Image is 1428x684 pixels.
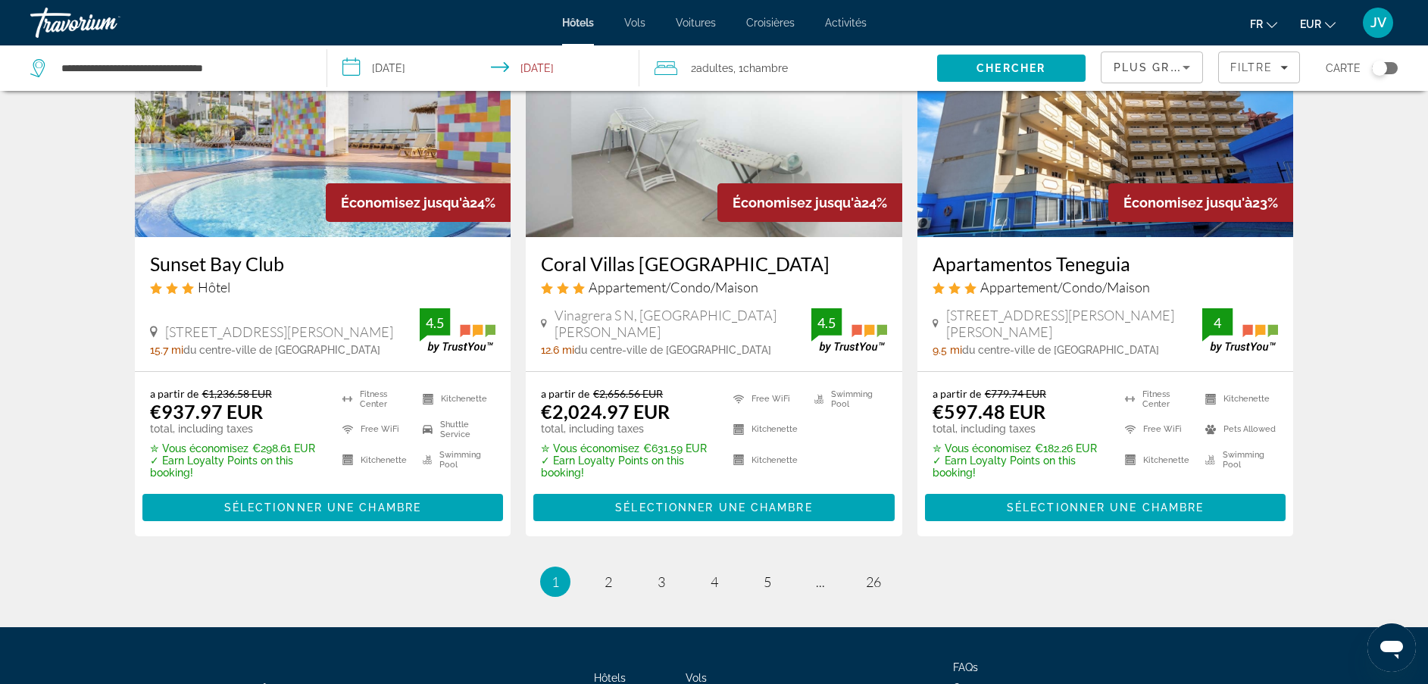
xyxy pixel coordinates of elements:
[202,387,272,400] del: €1,236.58 EUR
[415,387,495,410] li: Kitchenette
[985,387,1046,400] del: €779.74 EUR
[150,423,323,435] p: total, including taxes
[1300,13,1336,35] button: Change currency
[933,344,962,356] span: 9.5 mi
[541,344,574,356] span: 12.6 mi
[976,62,1045,74] span: Chercher
[807,387,887,410] li: Swimming Pool
[933,400,1045,423] ins: €597.48 EUR
[541,442,714,454] p: €631.59 EUR
[1123,195,1252,211] span: Économisez jusqu'à
[1114,61,1295,73] span: Plus grandes économies
[589,279,758,295] span: Appartement/Condo/Maison
[541,454,714,479] p: ✓ Earn Loyalty Points on this booking!
[562,17,594,29] a: Hôtels
[743,62,788,74] span: Chambre
[933,442,1031,454] span: ✮ Vous économisez
[415,448,495,471] li: Swimming Pool
[615,501,812,514] span: Sélectionner une chambre
[933,423,1106,435] p: total, including taxes
[326,183,511,222] div: 24%
[327,45,639,91] button: Select check in and out date
[1007,501,1204,514] span: Sélectionner une chambre
[541,400,670,423] ins: €2,024.97 EUR
[925,494,1286,521] button: Sélectionner une chambre
[946,307,1203,340] span: [STREET_ADDRESS][PERSON_NAME][PERSON_NAME]
[686,672,707,684] a: Vols
[541,279,887,295] div: 3 star Apartment
[183,344,380,356] span: du centre-ville de [GEOGRAPHIC_DATA]
[811,314,842,332] div: 4.5
[150,344,183,356] span: 15.7 mi
[1250,13,1277,35] button: Change language
[764,573,771,590] span: 5
[142,498,504,514] a: Sélectionner une chambre
[726,418,806,441] li: Kitchenette
[1108,183,1293,222] div: 23%
[420,314,450,332] div: 4.5
[198,279,230,295] span: Hôtel
[933,279,1279,295] div: 3 star Apartment
[1326,58,1361,79] span: Carte
[933,442,1106,454] p: €182.26 EUR
[717,183,902,222] div: 24%
[925,498,1286,514] a: Sélectionner une chambre
[335,387,415,410] li: Fitness Center
[639,45,936,91] button: Travelers: 2 adults, 0 children
[691,58,733,79] span: 2
[594,672,626,684] a: Hôtels
[1300,18,1321,30] span: EUR
[658,573,665,590] span: 3
[541,423,714,435] p: total, including taxes
[1367,623,1416,672] iframe: Bouton de lancement de la fenêtre de messagerie
[165,323,393,340] span: [STREET_ADDRESS][PERSON_NAME]
[150,454,323,479] p: ✓ Earn Loyalty Points on this booking!
[1198,448,1278,471] li: Swimming Pool
[1198,418,1278,441] li: Pets Allowed
[1202,314,1233,332] div: 4
[1250,18,1263,30] span: fr
[676,17,716,29] a: Voitures
[1230,61,1273,73] span: Filtre
[593,387,663,400] del: €2,656.56 EUR
[552,573,559,590] span: 1
[541,442,639,454] span: ✮ Vous économisez
[962,344,1159,356] span: du centre-ville de [GEOGRAPHIC_DATA]
[1361,61,1398,75] button: Toggle map
[1358,7,1398,39] button: User Menu
[150,252,496,275] a: Sunset Bay Club
[746,17,795,29] a: Croisières
[811,308,887,353] img: TrustYou guest rating badge
[1117,448,1198,471] li: Kitchenette
[335,448,415,471] li: Kitchenette
[953,661,978,673] a: FAQs
[341,195,470,211] span: Économisez jusqu'à
[224,501,421,514] span: Sélectionner une chambre
[624,17,645,29] a: Vols
[533,494,895,521] button: Sélectionner une chambre
[866,573,881,590] span: 26
[541,387,589,400] span: a partir de
[825,17,867,29] a: Activités
[696,62,733,74] span: Adultes
[415,418,495,441] li: Shuttle Service
[30,3,182,42] a: Travorium
[150,442,323,454] p: €298.61 EUR
[1370,15,1386,30] span: JV
[733,58,788,79] span: , 1
[933,387,981,400] span: a partir de
[60,57,304,80] input: Search hotel destination
[541,252,887,275] h3: Coral Villas [GEOGRAPHIC_DATA]
[1202,308,1278,353] img: TrustYou guest rating badge
[1117,418,1198,441] li: Free WiFi
[933,252,1279,275] a: Apartamentos Teneguia
[711,573,718,590] span: 4
[816,573,825,590] span: ...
